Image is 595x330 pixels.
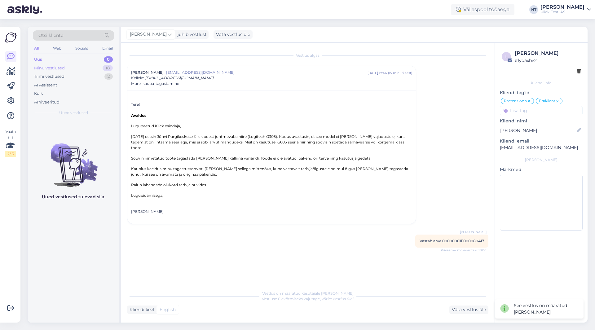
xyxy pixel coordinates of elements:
[504,99,527,103] span: Pretensioon
[500,106,583,115] input: Lisa tag
[5,129,16,157] div: Vaata siia
[175,31,207,38] div: juhib vestlust
[127,306,154,313] div: Kliendi keel
[388,71,412,75] div: ( 15 minuti eest )
[34,56,42,63] div: Uus
[529,5,538,14] div: HT
[59,110,88,116] span: Uued vestlused
[262,291,354,296] span: Vestlus on määratud kasutajale [PERSON_NAME]
[101,44,114,52] div: Email
[131,113,146,118] strong: Avaldus
[127,53,488,58] div: Vestlus algas
[104,56,113,63] div: 0
[500,166,583,173] p: Märkmed
[500,144,583,151] p: [EMAIL_ADDRESS][DOMAIN_NAME]
[131,134,412,151] p: [DATE] ostsin Jõhvi Pargikeskuse Klick poest juhtmevaba hiire (Logitech G305). Kodus avastasin, e...
[500,157,583,163] div: [PERSON_NAME]
[515,50,581,57] div: [PERSON_NAME]
[514,302,579,315] div: See vestlus on määratud [PERSON_NAME]
[449,306,488,314] div: Võta vestlus üle
[52,44,63,52] div: Web
[451,4,514,15] div: Väljaspool tööaega
[160,306,176,313] span: English
[500,80,583,86] div: Kliendi info
[540,5,584,10] div: [PERSON_NAME]
[368,71,387,75] div: [DATE] 17:46
[34,99,59,105] div: Arhiveeritud
[540,5,591,15] a: [PERSON_NAME]Klick Eesti AS
[131,166,412,177] p: Kauplus keeldus minu tagastussoovist. [PERSON_NAME] sellega mittenõus, kuna vastavalt tarbijaõigu...
[131,193,412,198] p: Lugupidamisega,
[262,297,354,301] span: Vestluse ülevõtmiseks vajutage
[5,151,16,157] div: 2 / 3
[539,99,555,103] span: Eraklient
[145,76,214,80] span: [EMAIL_ADDRESS][DOMAIN_NAME]
[28,132,119,188] img: No chats
[34,65,65,71] div: Minu vestlused
[131,70,164,75] span: [PERSON_NAME]
[131,76,144,80] span: Kellele :
[131,209,412,214] div: [PERSON_NAME]
[500,90,583,96] p: Kliendi tag'id
[166,70,368,75] span: [EMAIL_ADDRESS][DOMAIN_NAME]
[34,73,64,80] div: Tiimi vestlused
[500,118,583,124] p: Kliendi nimi
[103,65,113,71] div: 18
[131,182,412,188] p: Palun lahendada olukord tarbija huvides.
[38,32,63,39] span: Otsi kliente
[33,44,40,52] div: All
[500,138,583,144] p: Kliendi email
[130,31,167,38] span: [PERSON_NAME]
[131,123,412,129] p: Lugupeetud Klick esindaja,
[5,32,17,43] img: Askly Logo
[441,248,487,253] span: Privaatne kommentaar | 18:00
[131,156,412,161] p: Soovin nimetatud toote tagastada [PERSON_NAME] kallima variandi. Toode ei ole avatud, pakend on t...
[214,30,253,39] div: Võta vestlus üle
[460,230,487,234] span: [PERSON_NAME]
[131,81,179,86] span: Mure_kauba-tagastamine
[540,10,584,15] div: Klick Eesti AS
[500,127,575,134] input: Lisa nimi
[505,54,508,59] span: l
[131,102,412,107] div: Tere!
[34,82,57,88] div: AI Assistent
[420,239,484,243] span: Vastab arve 0000000111000080417
[320,297,354,301] i: „Võtke vestlus üle”
[74,44,89,52] div: Socials
[515,57,581,64] div: # lydaxbv2
[42,194,105,200] p: Uued vestlused tulevad siia.
[104,73,113,80] div: 2
[34,90,43,97] div: Kõik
